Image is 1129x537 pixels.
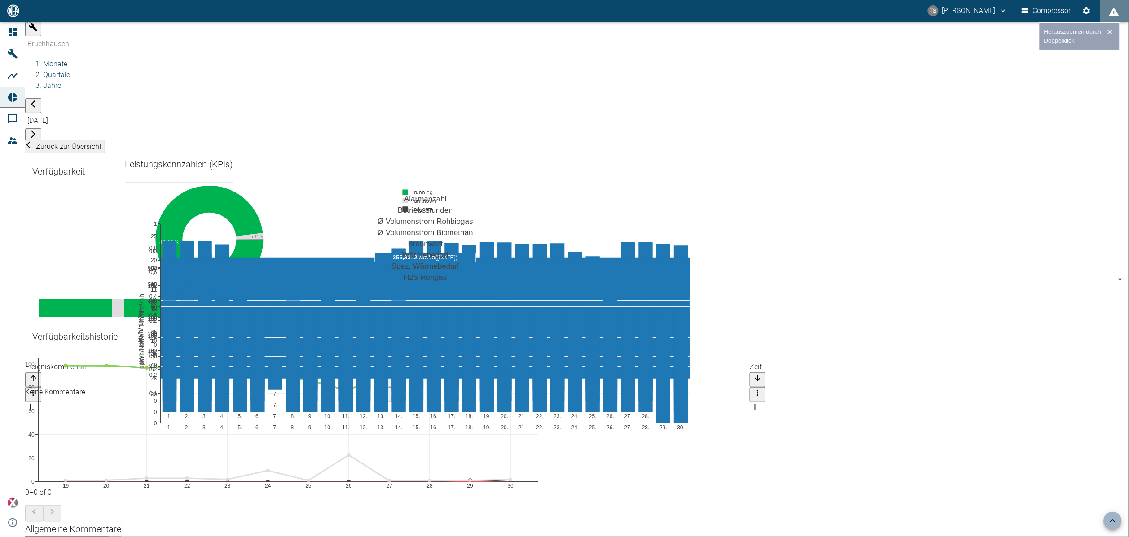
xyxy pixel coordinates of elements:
[6,4,20,17] img: logo
[36,142,101,151] span: Zurück zur Übersicht
[43,505,61,522] button: Zur nächsten Seite
[25,505,43,522] button: Zur vorherigen Seite
[25,362,387,387] div: Ereigniskommentar
[25,362,387,372] div: Ereigniskommentar
[1104,512,1122,530] button: scroll back to top
[1079,3,1095,19] button: Einstellungen
[927,3,1009,19] button: timo.streitbuerger@arcanum-energy.de
[750,387,766,402] button: Menu
[25,522,121,536] div: Allgemeine Kommentare
[928,5,939,16] div: TS
[7,498,18,508] img: Xplore Logo
[32,164,118,179] div: Verfügbarkeit
[43,70,1129,80] li: Quartale
[1044,28,1101,44] span: Herauszoomen durch Doppelklick
[750,362,1112,387] div: Zeit
[25,128,41,143] button: arrow-forward
[1105,27,1115,36] button: ×
[43,59,1129,70] li: Monate
[750,372,766,387] button: Sort
[43,80,1129,91] li: Jahre
[25,387,1112,397] div: Keine Kommentare
[750,362,1112,372] div: Zeit
[1020,3,1073,19] button: Compressor
[25,98,41,113] button: arrow-back
[22,140,105,153] button: Zurück zur Übersicht
[25,487,1112,498] p: 0–0 of 0
[125,157,233,171] div: Leistungskennzahlen (KPIs)
[32,329,118,344] div: Verfügbarkeitshistorie
[25,372,41,387] button: Sort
